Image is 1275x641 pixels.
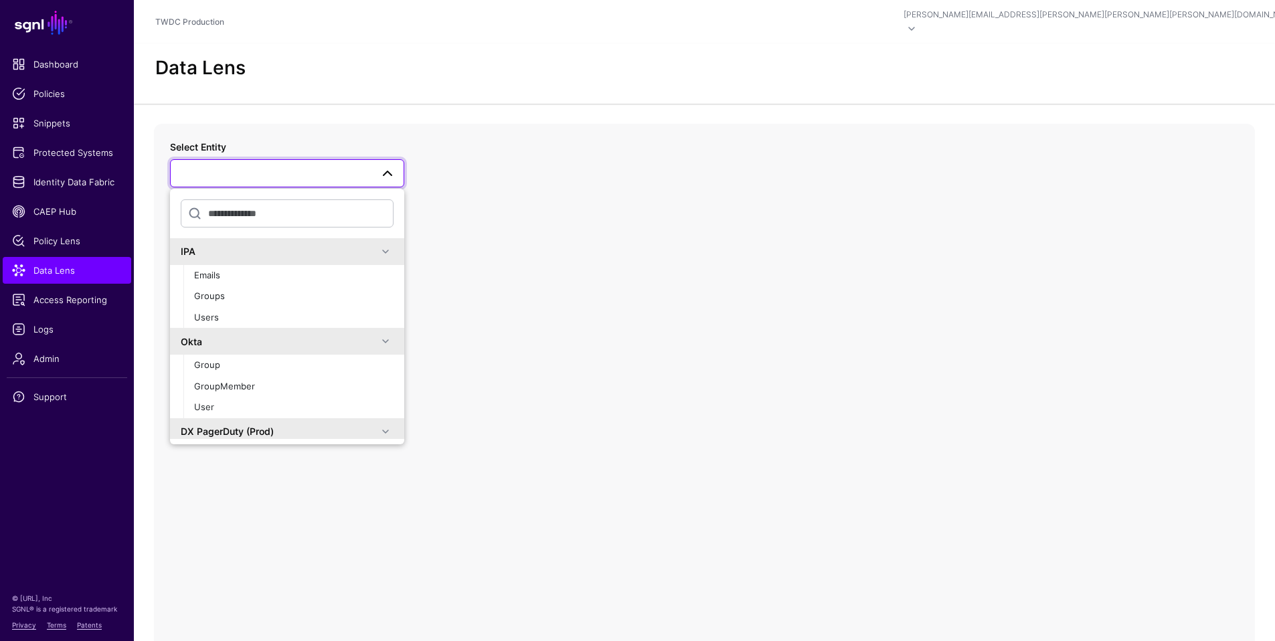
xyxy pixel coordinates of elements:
[12,87,122,100] span: Policies
[183,286,404,307] button: Groups
[194,381,255,391] span: GroupMember
[12,323,122,336] span: Logs
[12,146,122,159] span: Protected Systems
[194,401,214,412] span: User
[181,424,377,438] div: DX PagerDuty (Prod)
[183,355,404,376] button: Group
[3,110,131,136] a: Snippets
[12,116,122,130] span: Snippets
[3,316,131,343] a: Logs
[183,265,404,286] button: Emails
[12,593,122,604] p: © [URL], Inc
[3,257,131,284] a: Data Lens
[12,205,122,218] span: CAEP Hub
[194,312,219,323] span: Users
[12,234,122,248] span: Policy Lens
[183,307,404,329] button: Users
[12,621,36,629] a: Privacy
[12,175,122,189] span: Identity Data Fabric
[155,17,224,27] a: TWDC Production
[8,8,126,37] a: SGNL
[3,51,131,78] a: Dashboard
[183,397,404,418] button: User
[181,244,377,258] div: IPA
[3,286,131,313] a: Access Reporting
[12,58,122,71] span: Dashboard
[3,139,131,166] a: Protected Systems
[3,227,131,254] a: Policy Lens
[194,359,220,370] span: Group
[3,169,131,195] a: Identity Data Fabric
[47,621,66,629] a: Terms
[181,335,377,349] div: Okta
[77,621,102,629] a: Patents
[3,345,131,372] a: Admin
[155,57,246,80] h2: Data Lens
[12,390,122,403] span: Support
[183,376,404,397] button: GroupMember
[170,140,226,154] label: Select Entity
[12,604,122,614] p: SGNL® is a registered trademark
[12,264,122,277] span: Data Lens
[12,293,122,306] span: Access Reporting
[194,290,225,301] span: Groups
[12,352,122,365] span: Admin
[194,270,220,280] span: Emails
[3,80,131,107] a: Policies
[3,198,131,225] a: CAEP Hub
